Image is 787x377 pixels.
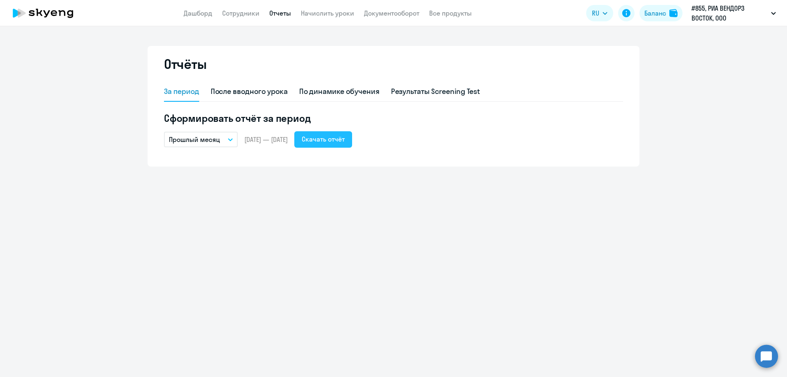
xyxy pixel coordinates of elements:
h2: Отчёты [164,56,207,72]
button: Прошлый месяц [164,132,238,147]
a: Начислить уроки [301,9,354,17]
div: Баланс [644,8,666,18]
span: [DATE] — [DATE] [244,135,288,144]
div: Результаты Screening Test [391,86,480,97]
p: #855, РИА ВЕНДОРЗ ВОСТОК, ООО [691,3,768,23]
div: За период [164,86,199,97]
img: balance [669,9,678,17]
div: По динамике обучения [299,86,380,97]
h5: Сформировать отчёт за период [164,112,623,125]
a: Документооборот [364,9,419,17]
button: Балансbalance [639,5,682,21]
div: После вводного урока [211,86,288,97]
p: Прошлый месяц [169,135,220,144]
div: Скачать отчёт [302,134,345,144]
button: Скачать отчёт [294,131,352,148]
button: #855, РИА ВЕНДОРЗ ВОСТОК, ООО [687,3,780,23]
span: RU [592,8,599,18]
a: Отчеты [269,9,291,17]
a: Сотрудники [222,9,259,17]
a: Дашборд [184,9,212,17]
a: Все продукты [429,9,472,17]
button: RU [586,5,613,21]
